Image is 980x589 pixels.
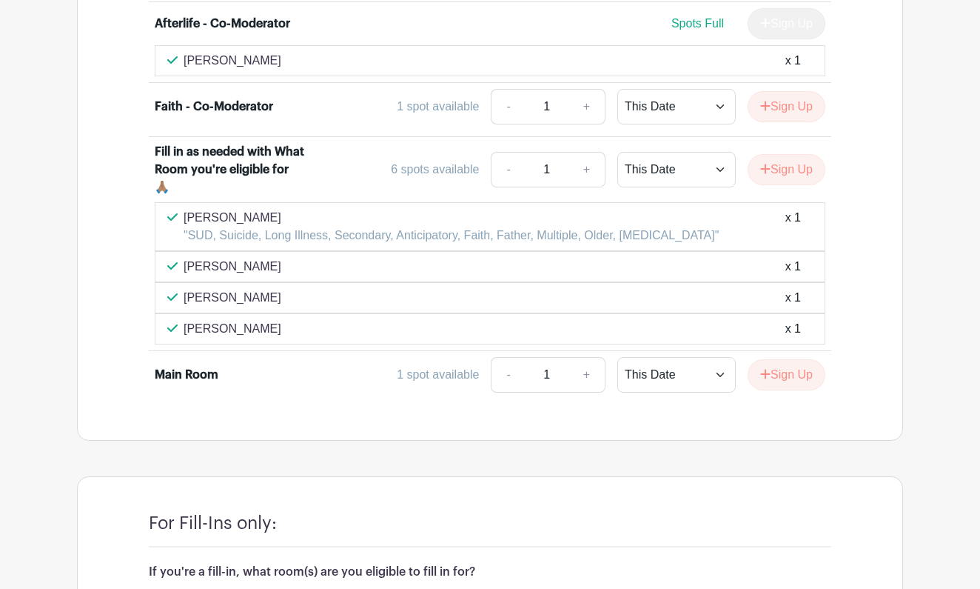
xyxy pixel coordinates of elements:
[785,258,801,276] div: x 1
[491,89,525,124] a: -
[748,154,825,185] button: Sign Up
[397,98,479,116] div: 1 spot available
[785,289,801,307] div: x 1
[568,152,605,187] a: +
[184,289,281,307] p: [PERSON_NAME]
[184,258,281,276] p: [PERSON_NAME]
[491,152,525,187] a: -
[184,52,281,70] p: [PERSON_NAME]
[671,17,724,30] span: Spots Full
[491,357,525,393] a: -
[149,565,831,579] h6: If you're a fill-in, what room(s) are you eligible to fill in for?
[155,15,290,33] div: Afterlife - Co-Moderator
[785,320,801,338] div: x 1
[391,161,479,179] div: 6 spots available
[184,209,719,227] p: [PERSON_NAME]
[155,366,218,384] div: Main Room
[785,52,801,70] div: x 1
[785,209,801,244] div: x 1
[748,359,825,390] button: Sign Up
[748,91,825,122] button: Sign Up
[155,98,273,116] div: Faith - Co-Moderator
[149,513,277,534] h4: For Fill-Ins only:
[184,320,281,338] p: [PERSON_NAME]
[184,227,719,244] p: "SUD, Suicide, Long Illness, Secondary, Anticipatory, Faith, Father, Multiple, Older, [MEDICAL_DA...
[568,357,605,393] a: +
[397,366,479,384] div: 1 spot available
[568,89,605,124] a: +
[155,143,305,196] div: Fill in as needed with What Room you're eligible for 🙏🏽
